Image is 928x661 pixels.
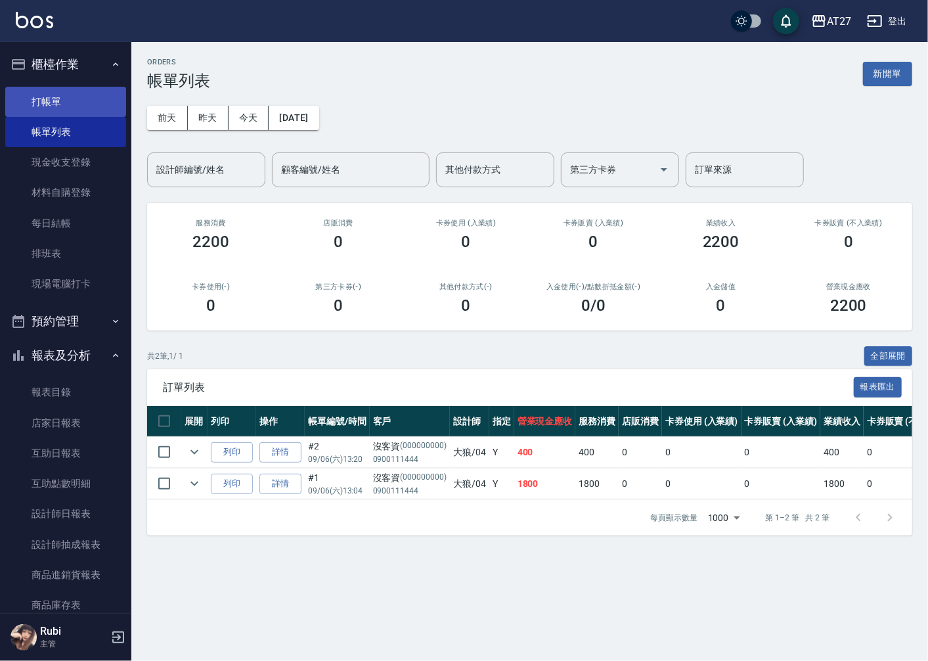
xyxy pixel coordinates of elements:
[461,296,470,315] h3: 0
[163,381,854,394] span: 訂單列表
[256,406,305,437] th: 操作
[489,468,514,499] td: Y
[418,219,514,227] h2: 卡券使用 (入業績)
[820,406,864,437] th: 業績收入
[717,296,726,315] h3: 0
[575,437,619,468] td: 400
[5,47,126,81] button: 櫃檯作業
[514,406,576,437] th: 營業現金應收
[5,408,126,438] a: 店家日報表
[662,468,741,499] td: 0
[211,442,253,463] button: 列印
[5,177,126,208] a: 材料自購登錄
[801,219,896,227] h2: 卡券販賣 (不入業績)
[854,377,902,398] button: 報表匯出
[619,406,662,437] th: 店販消費
[619,468,662,499] td: 0
[844,233,853,251] h3: 0
[206,296,215,315] h3: 0
[308,485,366,497] p: 09/06 (六) 13:04
[862,9,912,34] button: 登出
[662,437,741,468] td: 0
[863,62,912,86] button: 新開單
[673,219,769,227] h2: 業績收入
[773,8,799,34] button: save
[188,106,229,130] button: 昨天
[373,485,447,497] p: 0900111444
[305,406,370,437] th: 帳單編號/時間
[864,346,913,367] button: 全部展開
[5,269,126,299] a: 現場電腦打卡
[11,624,37,650] img: Person
[703,233,740,251] h3: 2200
[575,406,619,437] th: 服務消費
[545,283,641,291] h2: 入金使用(-) /點數折抵金額(-)
[461,233,470,251] h3: 0
[5,117,126,147] a: 帳單列表
[334,233,343,251] h3: 0
[334,296,343,315] h3: 0
[373,471,447,485] div: 沒客資
[305,437,370,468] td: #2
[863,67,912,80] a: 新開單
[450,406,489,437] th: 設計師
[163,283,259,291] h2: 卡券使用(-)
[192,233,229,251] h3: 2200
[662,406,741,437] th: 卡券使用 (入業績)
[5,304,126,338] button: 預約管理
[741,437,821,468] td: 0
[581,296,606,315] h3: 0 /0
[5,499,126,529] a: 設計師日報表
[185,474,204,493] button: expand row
[5,87,126,117] a: 打帳單
[370,406,450,437] th: 客戶
[854,380,902,393] a: 報表匯出
[766,512,829,524] p: 第 1–2 筆 共 2 筆
[5,468,126,499] a: 互助點數明細
[820,437,864,468] td: 400
[373,440,447,453] div: 沒客資
[147,72,210,90] h3: 帳單列表
[290,219,386,227] h2: 店販消費
[650,512,697,524] p: 每頁顯示數量
[308,453,366,465] p: 09/06 (六) 13:20
[259,442,301,463] a: 詳情
[653,159,674,180] button: Open
[5,438,126,468] a: 互助日報表
[5,147,126,177] a: 現金收支登錄
[741,468,821,499] td: 0
[185,442,204,462] button: expand row
[163,219,259,227] h3: 服務消費
[820,468,864,499] td: 1800
[514,468,576,499] td: 1800
[418,283,514,291] h2: 其他付款方式(-)
[619,437,662,468] td: 0
[181,406,208,437] th: 展開
[5,377,126,407] a: 報表目錄
[5,590,126,620] a: 商品庫存表
[5,208,126,239] a: 每日結帳
[40,638,107,650] p: 主管
[450,468,489,499] td: 大狼 /04
[5,560,126,590] a: 商品進銷貨報表
[229,106,269,130] button: 今天
[208,406,256,437] th: 列印
[211,474,253,494] button: 列印
[589,233,598,251] h3: 0
[147,106,188,130] button: 前天
[259,474,301,494] a: 詳情
[40,625,107,638] h5: Rubi
[575,468,619,499] td: 1800
[545,219,641,227] h2: 卡券販賣 (入業績)
[5,338,126,373] button: 報表及分析
[741,406,821,437] th: 卡券販賣 (入業績)
[827,13,851,30] div: AT27
[16,12,53,28] img: Logo
[489,406,514,437] th: 指定
[801,283,896,291] h2: 營業現金應收
[806,8,856,35] button: AT27
[305,468,370,499] td: #1
[401,440,447,453] p: (000000000)
[147,350,183,362] p: 共 2 筆, 1 / 1
[450,437,489,468] td: 大狼 /04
